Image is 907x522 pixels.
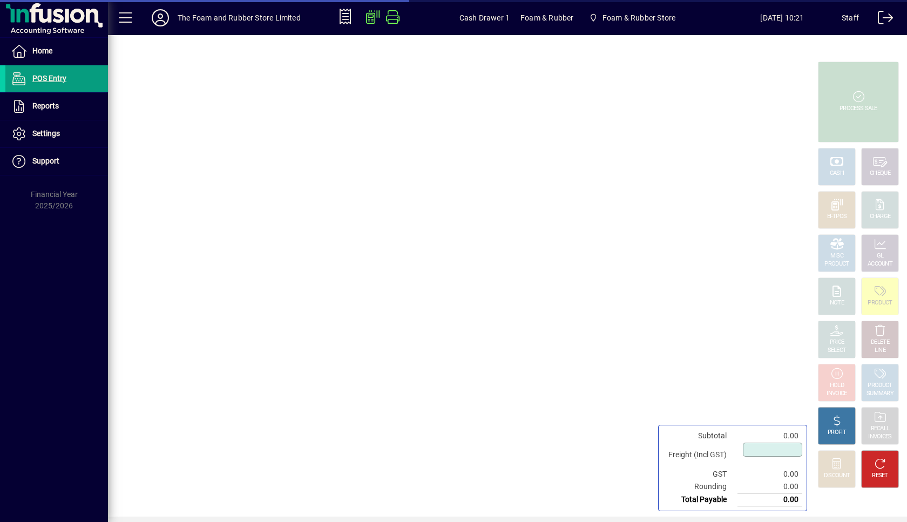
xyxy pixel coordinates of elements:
a: Settings [5,120,108,147]
button: Profile [143,8,178,28]
span: Settings [32,129,60,138]
span: Foam & Rubber [520,9,573,26]
td: Total Payable [663,493,737,506]
span: [DATE] 10:21 [723,9,842,26]
div: LINE [875,347,885,355]
div: PRICE [830,338,844,347]
a: Home [5,38,108,65]
td: Freight (Incl GST) [663,442,737,468]
div: GL [877,252,884,260]
div: HOLD [830,382,844,390]
div: EFTPOS [827,213,847,221]
div: SUMMARY [867,390,894,398]
div: PRODUCT [868,299,892,307]
td: 0.00 [737,468,802,480]
div: INVOICE [827,390,847,398]
div: PRODUCT [868,382,892,390]
td: Rounding [663,480,737,493]
a: Reports [5,93,108,120]
div: CHARGE [870,213,891,221]
div: CASH [830,170,844,178]
div: DISCOUNT [824,472,850,480]
div: DELETE [871,338,889,347]
td: 0.00 [737,480,802,493]
span: Home [32,46,52,55]
td: 0.00 [737,493,802,506]
div: SELECT [828,347,847,355]
span: POS Entry [32,74,66,83]
div: The Foam and Rubber Store Limited [178,9,301,26]
td: 0.00 [737,430,802,442]
div: NOTE [830,299,844,307]
div: Staff [842,9,859,26]
div: RESET [872,472,888,480]
span: Foam & Rubber Store [603,9,675,26]
span: Foam & Rubber Store [584,8,680,28]
span: Support [32,157,59,165]
div: INVOICES [868,433,891,441]
td: Subtotal [663,430,737,442]
div: MISC [830,252,843,260]
td: GST [663,468,737,480]
span: Cash Drawer 1 [459,9,510,26]
div: RECALL [871,425,890,433]
div: ACCOUNT [868,260,892,268]
div: PRODUCT [824,260,849,268]
div: PROFIT [828,429,846,437]
span: Reports [32,101,59,110]
a: Logout [870,2,894,37]
div: PROCESS SALE [840,105,877,113]
a: Support [5,148,108,175]
div: CHEQUE [870,170,890,178]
